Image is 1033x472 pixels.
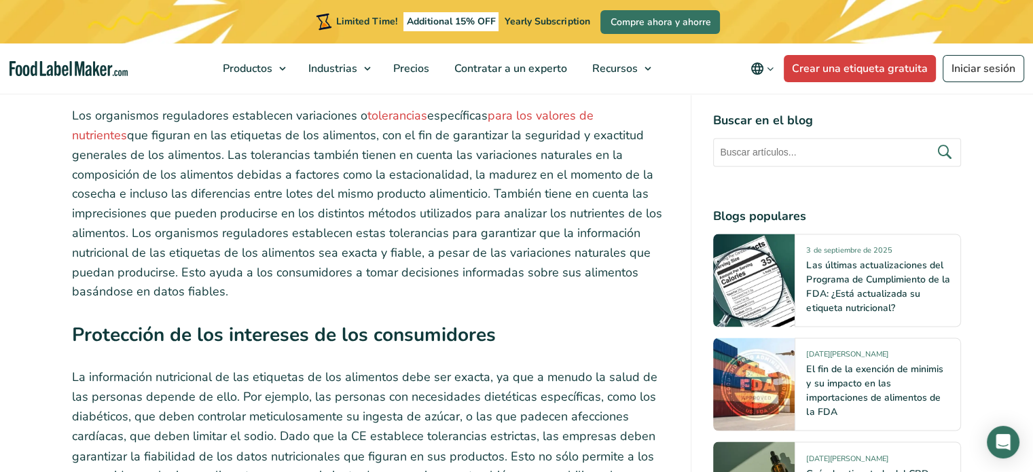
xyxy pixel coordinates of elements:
[72,107,594,143] a: para los valores de nutrientes
[304,61,359,76] span: Industrias
[600,10,720,34] a: Compre ahora y ahorre
[806,245,892,261] span: 3 de septiembre de 2025
[713,207,961,225] h4: Blogs populares
[741,55,784,82] button: Change language
[367,107,427,124] a: tolerancias
[403,12,499,31] span: Additional 15% OFF
[389,61,431,76] span: Precios
[296,43,378,94] a: Industrias
[580,43,658,94] a: Recursos
[336,15,397,28] span: Limited Time!
[211,43,293,94] a: Productos
[588,61,639,76] span: Recursos
[72,322,496,348] strong: Protección de los intereses de los consumidores
[72,106,670,302] p: Los organismos reguladores establecen variaciones o específicas que figuran en las etiquetas de l...
[381,43,439,94] a: Precios
[806,259,949,314] a: Las últimas actualizaciones del Programa de Cumplimiento de la FDA: ¿Está actualizada su etiqueta...
[219,61,274,76] span: Productos
[713,138,961,166] input: Buscar artículos...
[442,43,577,94] a: Contratar a un experto
[987,426,1019,458] div: Open Intercom Messenger
[10,61,128,77] a: Food Label Maker homepage
[806,453,888,469] span: [DATE][PERSON_NAME]
[450,61,568,76] span: Contratar a un experto
[505,15,590,28] span: Yearly Subscription
[784,55,936,82] a: Crear una etiqueta gratuita
[713,111,961,130] h4: Buscar en el blog
[806,363,943,418] a: El fin de la exención de minimis y su impacto en las importaciones de alimentos de la FDA
[806,349,888,365] span: [DATE][PERSON_NAME]
[943,55,1024,82] a: Iniciar sesión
